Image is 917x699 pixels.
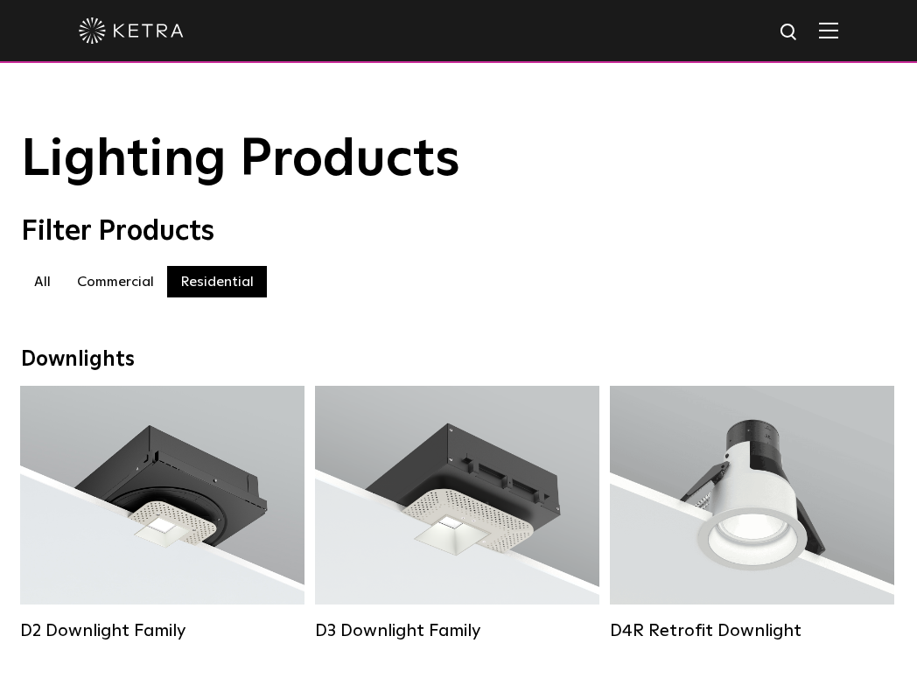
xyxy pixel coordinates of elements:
[610,620,894,641] div: D4R Retrofit Downlight
[20,386,304,640] a: D2 Downlight Family Lumen Output:1200Colors:White / Black / Gloss Black / Silver / Bronze / Silve...
[167,266,267,297] label: Residential
[819,22,838,38] img: Hamburger%20Nav.svg
[21,134,460,186] span: Lighting Products
[79,17,184,44] img: ketra-logo-2019-white
[315,386,599,640] a: D3 Downlight Family Lumen Output:700 / 900 / 1100Colors:White / Black / Silver / Bronze / Paintab...
[64,266,167,297] label: Commercial
[21,347,896,373] div: Downlights
[21,215,896,248] div: Filter Products
[20,620,304,641] div: D2 Downlight Family
[315,620,599,641] div: D3 Downlight Family
[779,22,801,44] img: search icon
[610,386,894,640] a: D4R Retrofit Downlight Lumen Output:800Colors:White / BlackBeam Angles:15° / 25° / 40° / 60°Watta...
[21,266,64,297] label: All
